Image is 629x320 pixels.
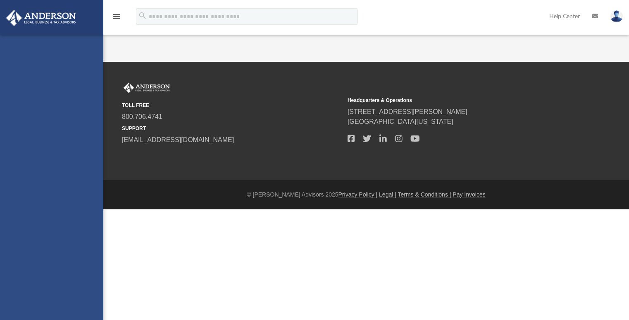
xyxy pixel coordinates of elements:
a: Legal | [379,191,396,198]
a: Privacy Policy | [338,191,378,198]
a: [STREET_ADDRESS][PERSON_NAME] [348,108,467,115]
div: © [PERSON_NAME] Advisors 2025 [103,190,629,199]
a: Pay Invoices [453,191,485,198]
a: [GEOGRAPHIC_DATA][US_STATE] [348,118,453,125]
img: Anderson Advisors Platinum Portal [122,83,172,93]
a: [EMAIL_ADDRESS][DOMAIN_NAME] [122,136,234,143]
i: search [138,11,147,20]
img: User Pic [610,10,623,22]
a: Terms & Conditions | [398,191,451,198]
small: SUPPORT [122,125,342,132]
a: 800.706.4741 [122,113,162,120]
a: menu [112,16,122,21]
i: menu [112,12,122,21]
small: TOLL FREE [122,102,342,109]
img: Anderson Advisors Platinum Portal [4,10,79,26]
small: Headquarters & Operations [348,97,567,104]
